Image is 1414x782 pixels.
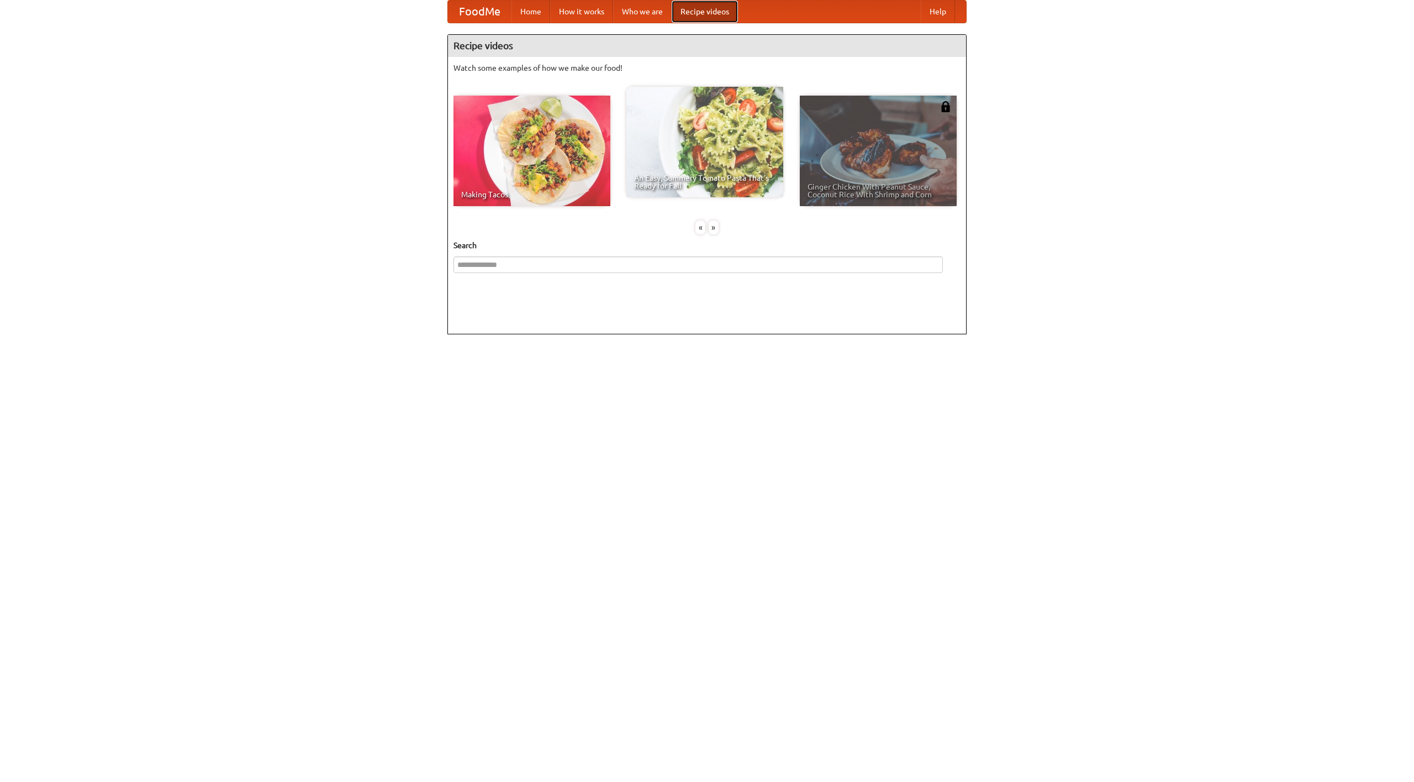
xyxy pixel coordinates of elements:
span: An Easy, Summery Tomato Pasta That's Ready for Fall [634,174,775,190]
a: Who we are [613,1,672,23]
span: Making Tacos [461,191,603,198]
div: « [695,221,705,234]
a: Help [921,1,955,23]
a: FoodMe [448,1,511,23]
a: Recipe videos [672,1,738,23]
a: Making Tacos [453,96,610,206]
h4: Recipe videos [448,35,966,57]
h5: Search [453,240,961,251]
a: An Easy, Summery Tomato Pasta That's Ready for Fall [626,87,783,197]
a: Home [511,1,550,23]
img: 483408.png [940,101,951,112]
a: How it works [550,1,613,23]
div: » [709,221,719,234]
p: Watch some examples of how we make our food! [453,62,961,74]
